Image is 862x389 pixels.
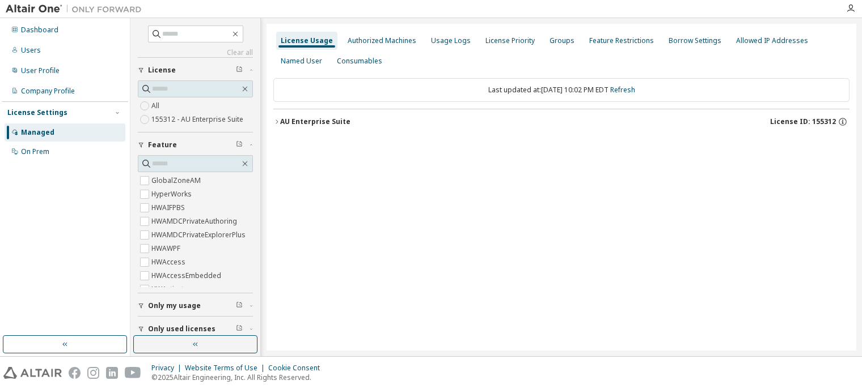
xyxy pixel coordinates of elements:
[337,57,382,66] div: Consumables
[550,36,574,45] div: Groups
[151,373,327,382] p: © 2025 Altair Engineering, Inc. All Rights Reserved.
[138,58,253,83] button: License
[138,48,253,57] a: Clear all
[148,140,177,149] span: Feature
[3,367,62,379] img: altair_logo.svg
[21,87,75,96] div: Company Profile
[151,99,162,113] label: All
[431,36,471,45] div: Usage Logs
[69,367,81,379] img: facebook.svg
[138,317,253,341] button: Only used licenses
[148,324,216,334] span: Only used licenses
[348,36,416,45] div: Authorized Machines
[280,117,350,126] div: AU Enterprise Suite
[151,242,183,255] label: HWAWPF
[589,36,654,45] div: Feature Restrictions
[21,128,54,137] div: Managed
[21,147,49,156] div: On Prem
[151,187,194,201] label: HyperWorks
[138,132,253,157] button: Feature
[669,36,721,45] div: Borrow Settings
[151,215,239,228] label: HWAMDCPrivateAuthoring
[148,301,201,310] span: Only my usage
[151,269,223,283] label: HWAccessEmbedded
[151,201,187,215] label: HWAIFPBS
[21,25,58,35] div: Dashboard
[106,367,118,379] img: linkedin.svg
[138,293,253,318] button: Only my usage
[151,228,248,242] label: HWAMDCPrivateExplorerPlus
[87,367,99,379] img: instagram.svg
[268,364,327,373] div: Cookie Consent
[770,117,836,126] span: License ID: 155312
[236,66,243,75] span: Clear filter
[185,364,268,373] div: Website Terms of Use
[151,283,190,296] label: HWActivate
[281,36,333,45] div: License Usage
[736,36,808,45] div: Allowed IP Addresses
[236,301,243,310] span: Clear filter
[151,174,203,187] label: GlobalZoneAM
[7,108,67,117] div: License Settings
[273,109,850,134] button: AU Enterprise SuiteLicense ID: 155312
[273,78,850,102] div: Last updated at: [DATE] 10:02 PM EDT
[236,140,243,149] span: Clear filter
[21,46,41,55] div: Users
[236,324,243,334] span: Clear filter
[151,113,246,126] label: 155312 - AU Enterprise Suite
[6,3,147,15] img: Altair One
[148,66,176,75] span: License
[485,36,535,45] div: License Priority
[610,85,635,95] a: Refresh
[151,364,185,373] div: Privacy
[151,255,188,269] label: HWAccess
[125,367,141,379] img: youtube.svg
[281,57,322,66] div: Named User
[21,66,60,75] div: User Profile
